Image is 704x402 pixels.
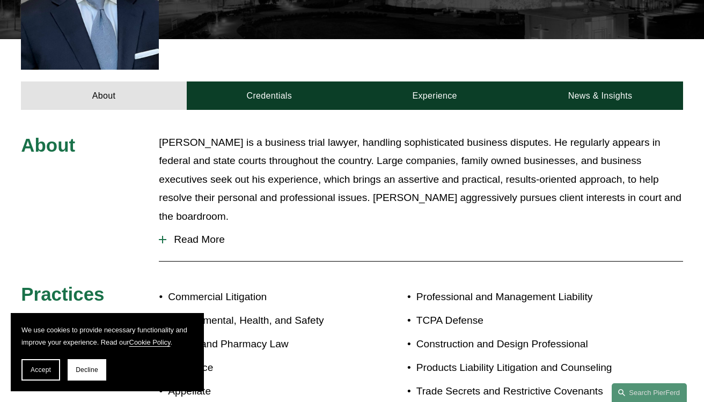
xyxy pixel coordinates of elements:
[612,383,687,402] a: Search this site
[352,81,517,110] a: Experience
[166,234,683,245] span: Read More
[129,338,171,346] a: Cookie Policy
[416,359,628,377] p: Products Liability Litigation and Counseling
[21,284,104,304] span: Practices
[416,288,628,306] p: Professional and Management Liability
[168,359,352,377] p: Insurance
[21,135,75,155] span: About
[168,382,352,400] p: Appellate
[68,359,106,381] button: Decline
[168,288,352,306] p: Commercial Litigation
[517,81,683,110] a: News & Insights
[21,81,186,110] a: About
[31,366,51,374] span: Accept
[416,382,628,400] p: Trade Secrets and Restrictive Covenants
[416,335,628,353] p: Construction and Design Professional
[187,81,352,110] a: Credentials
[11,313,204,391] section: Cookie banner
[168,311,352,330] p: Environmental, Health, and Safety
[168,335,352,353] p: Health and Pharmacy Law
[76,366,98,374] span: Decline
[159,133,683,226] p: [PERSON_NAME] is a business trial lawyer, handling sophisticated business disputes. He regularly ...
[21,324,193,348] p: We use cookies to provide necessary functionality and improve your experience. Read our .
[21,359,60,381] button: Accept
[159,226,683,254] button: Read More
[416,311,628,330] p: TCPA Defense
